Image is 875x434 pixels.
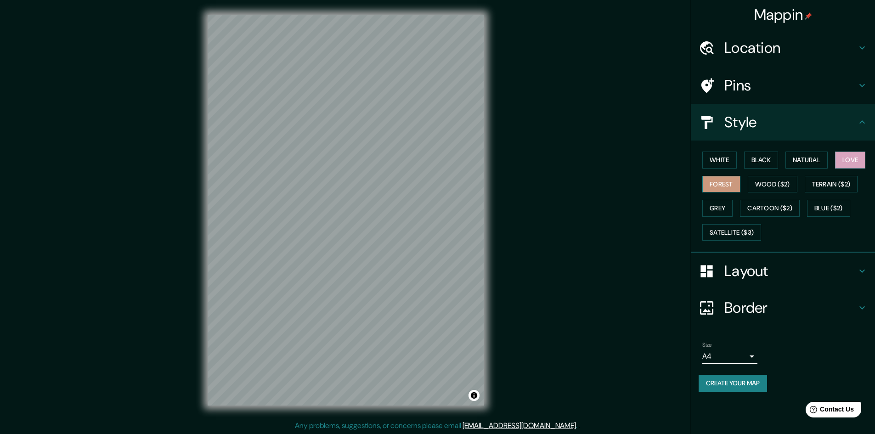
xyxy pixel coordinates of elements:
div: Layout [691,253,875,289]
div: . [579,420,581,431]
button: Create your map [699,375,767,392]
div: Border [691,289,875,326]
h4: Style [724,113,857,131]
iframe: Help widget launcher [793,398,865,424]
button: Grey [702,200,733,217]
canvas: Map [208,15,484,406]
div: A4 [702,349,757,364]
h4: Border [724,299,857,317]
button: Forest [702,176,740,193]
button: Cartoon ($2) [740,200,800,217]
img: pin-icon.png [805,12,812,20]
h4: Pins [724,76,857,95]
div: Pins [691,67,875,104]
button: Toggle attribution [469,390,480,401]
button: Wood ($2) [748,176,797,193]
button: Black [744,152,779,169]
label: Size [702,341,712,349]
p: Any problems, suggestions, or concerns please email . [295,420,577,431]
button: Love [835,152,865,169]
div: Location [691,29,875,66]
button: Satellite ($3) [702,224,761,241]
h4: Mappin [754,6,813,24]
button: Blue ($2) [807,200,850,217]
div: Style [691,104,875,141]
a: [EMAIL_ADDRESS][DOMAIN_NAME] [463,421,576,430]
button: Terrain ($2) [805,176,858,193]
button: Natural [785,152,828,169]
div: . [577,420,579,431]
h4: Location [724,39,857,57]
button: White [702,152,737,169]
h4: Layout [724,262,857,280]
